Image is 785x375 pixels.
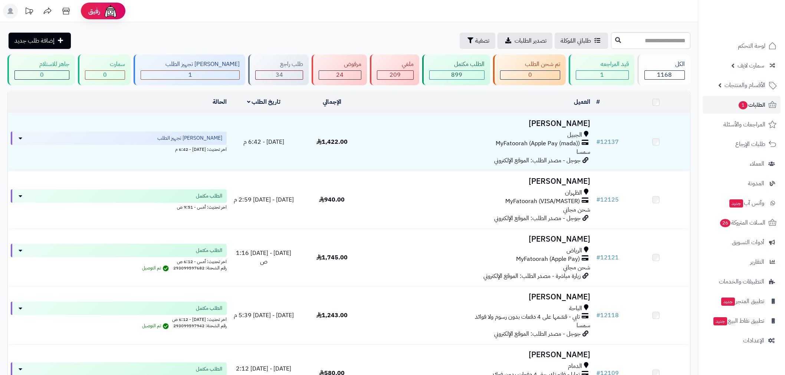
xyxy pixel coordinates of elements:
[40,70,44,79] span: 0
[494,329,581,338] span: جوجل - مصدر الطلب: الموقع الإلكتروني
[703,214,781,232] a: السلات المتروكة26
[721,298,735,306] span: جديد
[563,263,590,272] span: شحن مجاني
[577,321,590,330] span: سمسا
[460,33,495,49] button: تصفية
[421,54,492,85] a: الطلب مكتمل 899
[735,139,765,149] span: طلبات الإرجاع
[555,33,608,49] a: طلباتي المُوكلة
[713,317,727,325] span: جديد
[132,54,247,85] a: [PERSON_NAME] تجهيز الطلب 1
[236,249,291,266] span: [DATE] - [DATE] 1:16 ص
[703,116,781,133] a: المراجعات والأسئلة
[567,54,636,85] a: قيد المراجعه 1
[234,195,294,204] span: [DATE] - [DATE] 2:59 م
[256,71,303,79] div: 34
[596,253,600,262] span: #
[516,255,580,263] span: MyFatoorah (Apple Pay)
[735,18,778,34] img: logo-2.png
[576,60,629,69] div: قيد المراجعه
[703,37,781,55] a: لوحة التحكم
[188,70,192,79] span: 1
[14,36,55,45] span: إضافة طلب جديد
[566,246,582,255] span: الرياض
[703,135,781,153] a: طلبات الإرجاع
[319,195,345,204] span: 940.00
[196,247,222,254] span: الطلب مكتمل
[319,71,361,79] div: 24
[703,155,781,173] a: العملاء
[141,60,240,69] div: [PERSON_NAME] تجهيز الطلب
[738,41,765,51] span: لوحة التحكم
[369,235,590,243] h3: [PERSON_NAME]
[429,60,485,69] div: الطلب مكتمل
[377,60,414,69] div: ملغي
[500,71,560,79] div: 0
[316,137,348,146] span: 1,422.00
[719,276,764,287] span: التطبيقات والخدمات
[576,71,628,79] div: 1
[732,237,764,248] span: أدوات التسويق
[567,131,582,139] span: الجبيل
[494,214,581,223] span: جوجل - مصدر الطلب: الموقع الإلكتروني
[574,97,590,106] a: العميل
[14,60,69,69] div: جاهز للاستلام
[196,192,222,200] span: الطلب مكتمل
[103,4,118,19] img: ai-face.png
[369,177,590,186] h3: [PERSON_NAME]
[369,293,590,301] h3: [PERSON_NAME]
[750,257,764,267] span: التقارير
[568,362,582,371] span: الدمام
[703,233,781,251] a: أدوات التسويق
[475,313,580,321] span: تابي - قسّمها على 4 دفعات بدون رسوم ولا فوائد
[496,139,580,148] span: MyFatoorah (Apple Pay (mada))
[483,272,581,281] span: زيارة مباشرة - مصدر الطلب: الموقع الإلكتروني
[596,311,600,320] span: #
[713,316,764,326] span: تطبيق نقاط البيع
[85,71,125,79] div: 0
[719,218,765,228] span: السلات المتروكة
[377,71,413,79] div: 209
[390,70,401,79] span: 209
[196,365,222,373] span: الطلب مكتمل
[720,219,730,227] span: 26
[142,265,171,271] span: تم التوصيل
[492,54,567,85] a: تم شحن الطلب 0
[430,71,484,79] div: 899
[725,80,765,90] span: الأقسام والمنتجات
[750,159,764,169] span: العملاء
[528,70,532,79] span: 0
[173,265,227,271] span: رقم الشحنة: 293099597682
[657,70,672,79] span: 1168
[565,189,582,197] span: الظهران
[703,253,781,271] a: التقارير
[515,36,546,45] span: تصدير الطلبات
[596,137,600,146] span: #
[319,60,361,69] div: مرفوض
[196,305,222,312] span: الطلب مكتمل
[103,70,107,79] span: 0
[703,332,781,349] a: الإعدادات
[475,36,489,45] span: تصفية
[451,70,462,79] span: 899
[703,96,781,114] a: الطلبات1
[316,311,348,320] span: 1,243.00
[703,273,781,291] a: التطبيقات والخدمات
[15,71,69,79] div: 0
[596,195,619,204] a: #12125
[6,54,76,85] a: جاهز للاستلام 0
[9,33,71,49] a: إضافة طلب جديد
[494,156,581,165] span: جوجل - مصدر الطلب: الموقع الإلكتروني
[738,60,764,71] span: سمارت لايف
[157,135,222,142] span: [PERSON_NAME] تجهيز الطلب
[76,54,132,85] a: سمارت 0
[323,97,341,106] a: الإجمالي
[729,199,743,208] span: جديد
[497,33,552,49] a: تصدير الطلبات
[142,322,171,329] span: تم التوصيل
[243,137,284,146] span: [DATE] - 6:42 م
[369,119,590,128] h3: [PERSON_NAME]
[720,296,764,306] span: تطبيق المتجر
[703,292,781,310] a: تطبيق المتجرجديد
[596,311,619,320] a: #12118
